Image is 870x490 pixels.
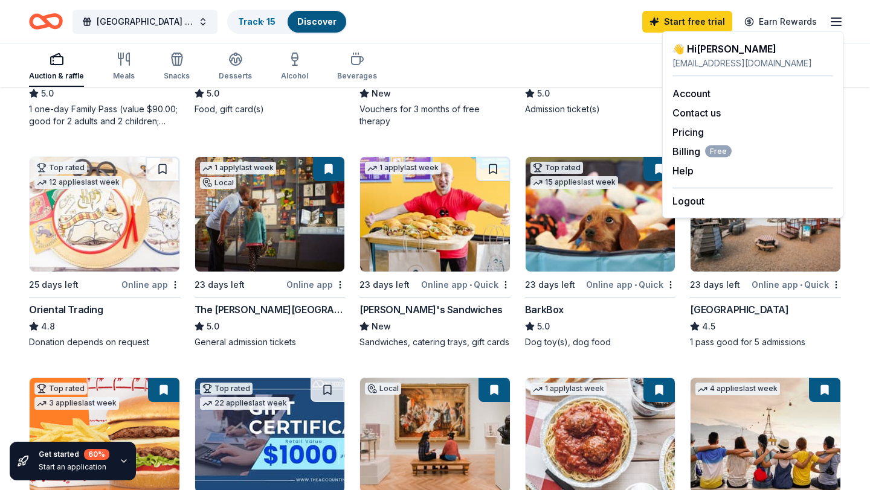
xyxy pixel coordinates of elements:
button: Track· 15Discover [227,10,347,34]
div: BarkBox [525,302,564,317]
a: Image for BarkBoxTop rated15 applieslast week23 days leftOnline app•QuickBarkBox5.0Dog toy(s), do... [525,156,676,348]
a: Account [672,87,710,100]
button: Snacks [164,47,190,87]
a: Start free trial [642,11,732,33]
span: 5.0 [207,319,219,334]
button: BillingFree [672,144,732,159]
div: Oriental Trading [29,302,103,317]
span: 5.0 [207,86,219,101]
img: Image for Ike's Sandwiches [360,157,510,272]
button: Meals [113,47,135,87]
div: Beverages [337,71,377,81]
span: [GEOGRAPHIC_DATA] Auction 2025 [97,14,193,29]
div: Vouchers for 3 months of free therapy [359,103,511,127]
div: Top rated [34,162,87,174]
a: Earn Rewards [737,11,824,33]
div: Local [365,383,401,395]
div: 4 applies last week [695,383,780,395]
div: Auction & raffle [29,71,84,81]
div: Start an application [39,462,109,472]
a: Image for The Walt Disney Museum1 applylast weekLocal23 days leftOnline appThe [PERSON_NAME][GEOG... [195,156,346,348]
div: Dog toy(s), dog food [525,336,676,348]
button: Alcohol [281,47,308,87]
span: Billing [672,144,732,159]
span: • [800,280,802,290]
span: 4.8 [41,319,55,334]
button: Contact us [672,106,721,120]
img: Image for The Walt Disney Museum [195,157,345,272]
button: [GEOGRAPHIC_DATA] Auction 2025 [72,10,217,34]
div: Online app Quick [586,277,675,292]
div: 23 days left [195,278,245,292]
a: Image for Oriental TradingTop rated12 applieslast week25 days leftOnline appOriental Trading4.8Do... [29,156,180,348]
div: The [PERSON_NAME][GEOGRAPHIC_DATA] [195,302,346,317]
div: 22 applies last week [200,397,289,410]
a: Track· 15 [238,16,275,27]
a: Home [29,7,63,36]
div: 60 % [84,449,109,460]
div: 1 pass good for 5 admissions [690,336,841,348]
div: Top rated [34,383,87,395]
a: Pricing [672,126,704,138]
div: 1 one-day Family Pass (value $90.00; good for 2 adults and 2 children; parking is included) [29,103,180,127]
div: Meals [113,71,135,81]
div: Snacks [164,71,190,81]
div: 1 apply last week [200,162,276,174]
div: Desserts [219,71,252,81]
a: Image for Ike's Sandwiches1 applylast week23 days leftOnline app•Quick[PERSON_NAME]'s SandwichesN... [359,156,511,348]
div: Top rated [200,383,253,395]
div: 23 days left [525,278,575,292]
span: 4.5 [702,319,715,334]
div: [EMAIL_ADDRESS][DOMAIN_NAME] [672,56,833,71]
div: 1 apply last week [530,383,607,395]
button: Logout [672,194,704,208]
div: Online app [286,277,345,292]
div: Alcohol [281,71,308,81]
div: Sandwiches, catering trays, gift cards [359,336,511,348]
div: Online app Quick [752,277,841,292]
span: Free [705,145,732,157]
div: 1 apply last week [365,162,441,174]
img: Image for BarkBox [526,157,675,272]
div: Online app Quick [421,277,511,292]
span: 5.0 [537,86,550,101]
span: New [372,86,391,101]
div: 👋 Hi [PERSON_NAME] [672,42,833,56]
div: Donation depends on request [29,336,180,348]
div: 23 days left [690,278,740,292]
div: [GEOGRAPHIC_DATA] [690,302,788,317]
div: [PERSON_NAME]'s Sandwiches [359,302,503,317]
div: General admission tickets [195,336,346,348]
div: 12 applies last week [34,176,122,189]
div: Local [200,177,236,189]
span: New [372,319,391,334]
div: Top rated [530,162,583,174]
span: 5.0 [537,319,550,334]
div: 25 days left [29,278,79,292]
button: Beverages [337,47,377,87]
div: Get started [39,449,109,460]
button: Auction & raffle [29,47,84,87]
a: Image for Bay Area Discovery MuseumLocal23 days leftOnline app•Quick[GEOGRAPHIC_DATA]4.51 pass go... [690,156,841,348]
div: 23 days left [359,278,410,292]
span: 5.0 [41,86,54,101]
div: Food, gift card(s) [195,103,346,115]
div: Online app [121,277,180,292]
span: • [469,280,472,290]
a: Discover [297,16,337,27]
span: • [634,280,637,290]
button: Help [672,164,694,178]
button: Desserts [219,47,252,87]
div: Admission ticket(s) [525,103,676,115]
img: Image for Oriental Trading [30,157,179,272]
div: 3 applies last week [34,397,119,410]
div: 15 applies last week [530,176,618,189]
